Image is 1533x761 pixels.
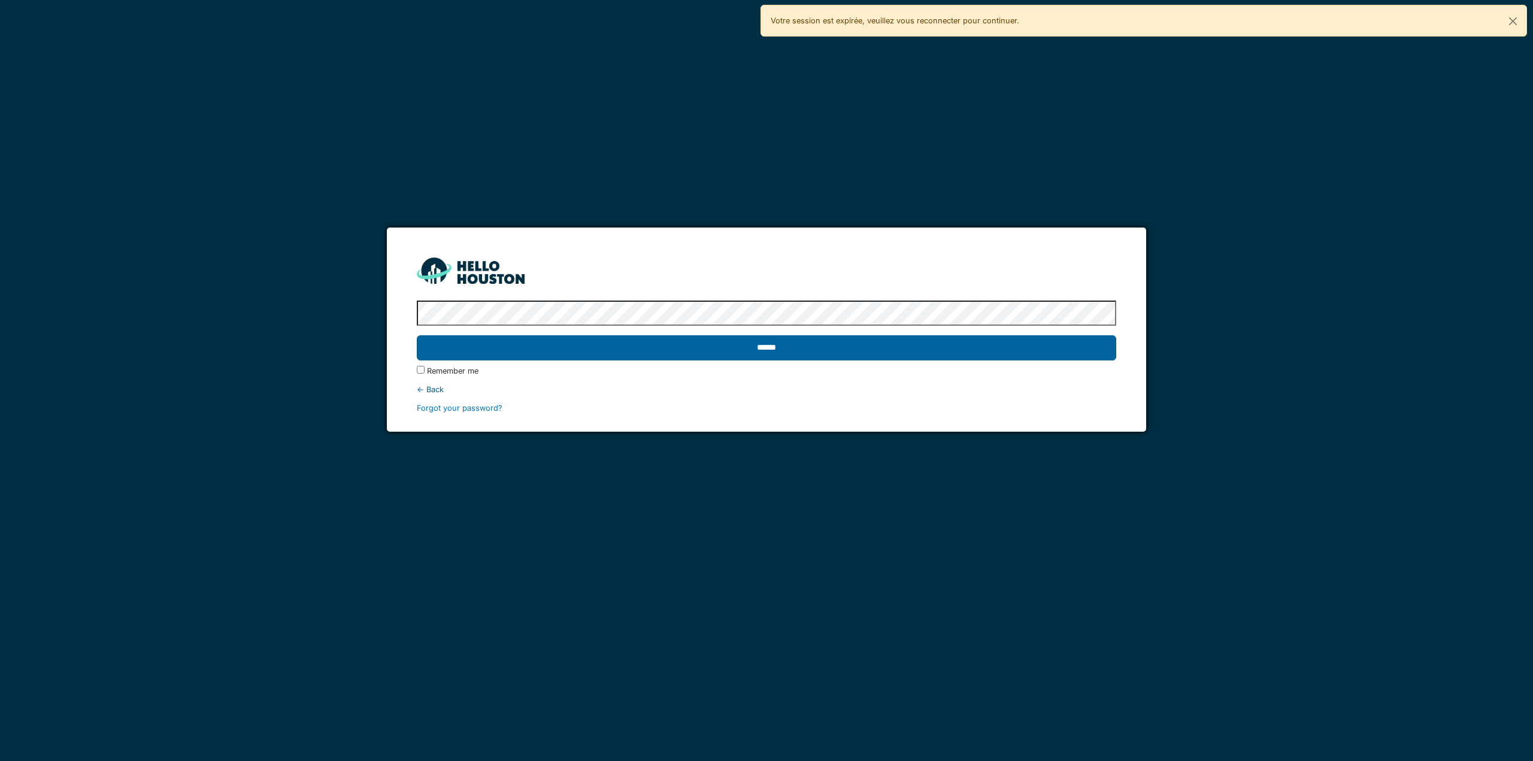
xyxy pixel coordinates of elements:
a: Forgot your password? [417,404,502,413]
div: Votre session est expirée, veuillez vous reconnecter pour continuer. [761,5,1527,37]
button: Close [1499,5,1526,37]
label: Remember me [427,365,478,377]
img: HH_line-BYnF2_Hg.png [417,257,525,283]
div: ← Back [417,384,1116,395]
